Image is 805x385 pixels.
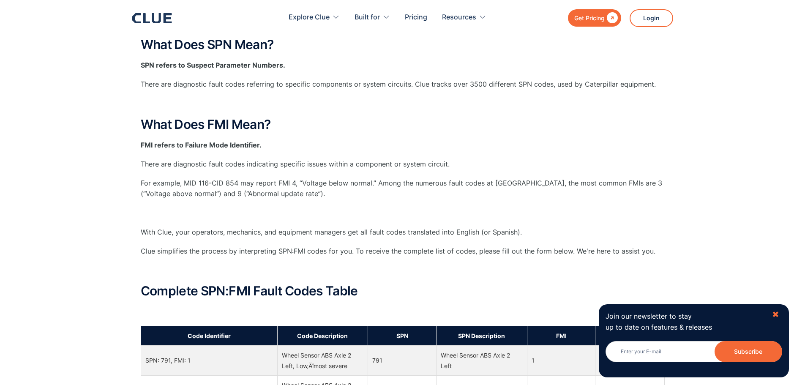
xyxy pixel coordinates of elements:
[605,13,618,23] div: 
[436,326,527,345] th: SPN Description
[141,326,277,345] th: Code Identifier
[606,341,782,362] input: Enter your E-mail
[606,311,764,332] p: Join our newsletter to stay up to date on features & releases
[595,345,664,375] td: Low; most severe
[355,4,380,31] div: Built for
[289,4,340,31] div: Explore Clue
[141,178,665,199] p: For example, MID 116-CID 854 may report FMI 4, “Voltage below normal.” Among the numerous fault c...
[368,345,437,375] td: 791
[574,13,605,23] div: Get Pricing
[141,306,665,317] p: ‍
[527,345,595,375] td: 1
[141,159,665,169] p: There are diagnostic fault codes indicating specific issues within a component or system circuit.
[141,208,665,218] p: ‍
[141,265,665,276] p: ‍
[141,98,665,109] p: ‍
[442,4,476,31] div: Resources
[405,4,427,31] a: Pricing
[141,117,665,131] h2: What Does FMI Mean?
[630,9,673,27] a: Login
[355,4,390,31] div: Built for
[772,309,779,320] div: ✖
[289,4,330,31] div: Explore Clue
[141,284,665,298] h2: Complete SPN:FMI Fault Codes Table
[715,341,782,362] input: Subscribe
[141,141,262,149] strong: FMI refers to Failure Mode Identifier.
[141,79,665,90] p: There are diagnostic fault codes referring to specific components or system circuits. Clue tracks...
[141,61,285,69] strong: SPN refers to Suspect Parameter Numbers.
[527,326,595,345] th: FMI
[141,38,665,52] h2: What Does SPN Mean?
[141,345,277,375] td: SPN: 791, FMI: 1
[568,9,621,27] a: Get Pricing
[441,350,523,371] div: Wheel Sensor ABS Axle 2 Left
[141,227,665,238] p: With Clue, your operators, mechanics, and equipment managers get all fault codes translated into ...
[442,4,486,31] div: Resources
[595,326,664,345] th: FMI Description
[277,326,368,345] th: Code Description
[606,341,782,371] form: Newsletter
[368,326,437,345] th: SPN
[141,246,665,257] p: Clue simplifies the process by interpreting SPN:FMI codes for you. To receive the complete list o...
[282,350,364,371] div: Wheel Sensor ABS Axle 2 Left, Low‚Äîmost severe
